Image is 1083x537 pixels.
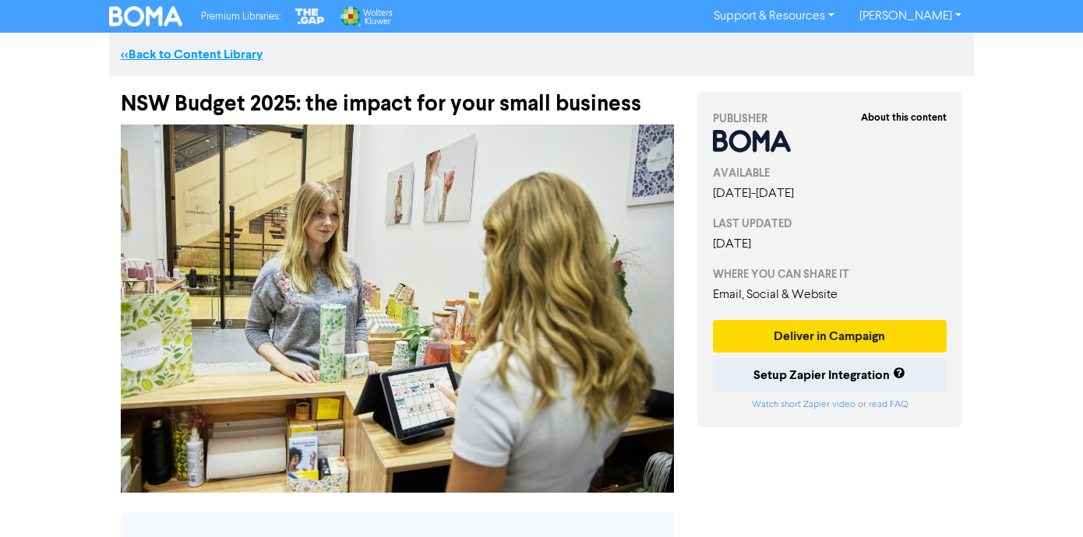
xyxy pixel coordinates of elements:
a: [PERSON_NAME] [847,4,974,29]
img: Wolters Kluwer [339,6,392,26]
a: <<Back to Content Library [121,47,263,62]
img: The Gap [293,6,327,26]
img: BOMA Logo [109,6,182,26]
span: Premium Libraries: [201,12,280,22]
a: read FAQ [869,400,908,409]
div: AVAILABLE [713,165,947,181]
iframe: Chat Widget [1005,462,1083,537]
div: [DATE] [713,235,947,254]
a: Watch short Zapier video [752,400,855,409]
div: Email, Social & Website [713,286,947,304]
button: Deliver in Campaign [713,320,947,353]
div: WHERE YOU CAN SHARE IT [713,266,947,283]
div: PUBLISHER [713,111,947,127]
div: NSW Budget 2025: the impact for your small business [121,76,674,117]
a: Support & Resources [701,4,847,29]
div: or [713,398,947,412]
button: Setup Zapier Integration [713,359,947,391]
strong: About this content [861,111,947,124]
div: [DATE] - [DATE] [713,184,947,203]
div: LAST UPDATED [713,216,947,232]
